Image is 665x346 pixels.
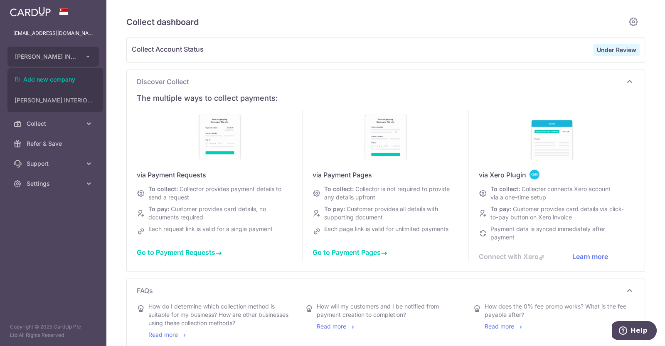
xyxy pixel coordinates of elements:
[10,7,51,17] img: CardUp
[360,110,410,160] img: discover-payment-pages-940d318898c69d434d935dddd9c2ffb4de86cb20fe041a80db9227a4a91428ac.jpg
[19,6,36,13] span: Help
[317,323,356,330] a: Read more
[572,252,608,261] a: Learn more
[324,185,354,192] span: To collect:
[527,110,576,160] img: discover-xero-sg-b5e0f4a20565c41d343697c4b648558ec96bb2b1b9ca64f21e4d1c2465932dfb.jpg
[8,93,103,108] a: [PERSON_NAME] INTERIOR PTE LTD
[148,185,178,192] span: To collect:
[137,77,625,87] span: Discover Collect
[612,321,657,342] iframe: Opens a widget where you can find more information
[27,179,81,188] span: Settings
[132,44,594,56] span: Collect Account Status
[490,185,611,201] span: Collecter connects Xero account via a one-time setup
[137,248,222,256] a: Go to Payment Requests
[317,302,462,319] div: How will my customers and I be notified from payment creation to completion?
[7,47,99,67] button: [PERSON_NAME] INTERIOR PTE LTD
[324,185,450,201] span: Collector is not required to provide any details upfront
[195,110,244,160] img: discover-payment-requests-886a7fde0c649710a92187107502557eb2ad8374a8eb2e525e76f9e186b9ffba.jpg
[27,139,81,148] span: Refer & Save
[7,68,103,112] ul: [PERSON_NAME] INTERIOR PTE LTD
[324,205,438,221] span: Customer provides all details with supporting document
[27,159,81,168] span: Support
[137,286,625,296] span: FAQs
[490,205,511,212] span: To pay:
[148,205,169,212] span: To pay:
[485,323,524,330] a: Read more
[490,205,624,221] span: Customer provides card details via click-to-pay button on Xero invoice
[485,302,630,319] div: How does the 0% fee promo works? What is the fee payable after?
[490,225,605,241] span: Payment data is synced immediately after payment
[148,205,266,221] span: Customer provides card details, no documents required
[530,169,539,180] img: <span class="translation_missing" title="translation missing: en.collect_dashboard.discover.cards...
[313,248,387,256] a: Go to Payment Pages
[137,286,635,296] p: FAQs
[13,29,93,37] p: [EMAIL_ADDRESS][DOMAIN_NAME]
[490,185,520,192] span: To collect:
[137,77,635,87] p: Discover Collect
[148,302,293,327] div: How do I determine which collection method is suitable for my business? How are other businesses ...
[148,331,188,338] a: Read more
[27,119,81,128] span: Collect
[126,15,625,29] h5: Collect dashboard
[137,93,635,103] div: The multiple ways to collect payments:
[15,52,76,61] span: [PERSON_NAME] INTERIOR PTE LTD
[148,225,273,232] span: Each request link is valid for a single payment
[313,170,468,180] div: via Payment Pages
[324,225,448,232] span: Each page link is valid for unlimited payments
[137,170,302,180] div: via Payment Requests
[597,46,636,53] strong: Under Review
[137,90,635,265] div: Discover Collect
[479,170,635,180] div: via Xero Plugin
[8,72,103,87] a: Add new company
[324,205,345,212] span: To pay:
[148,185,281,201] span: Collector provides payment details to send a request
